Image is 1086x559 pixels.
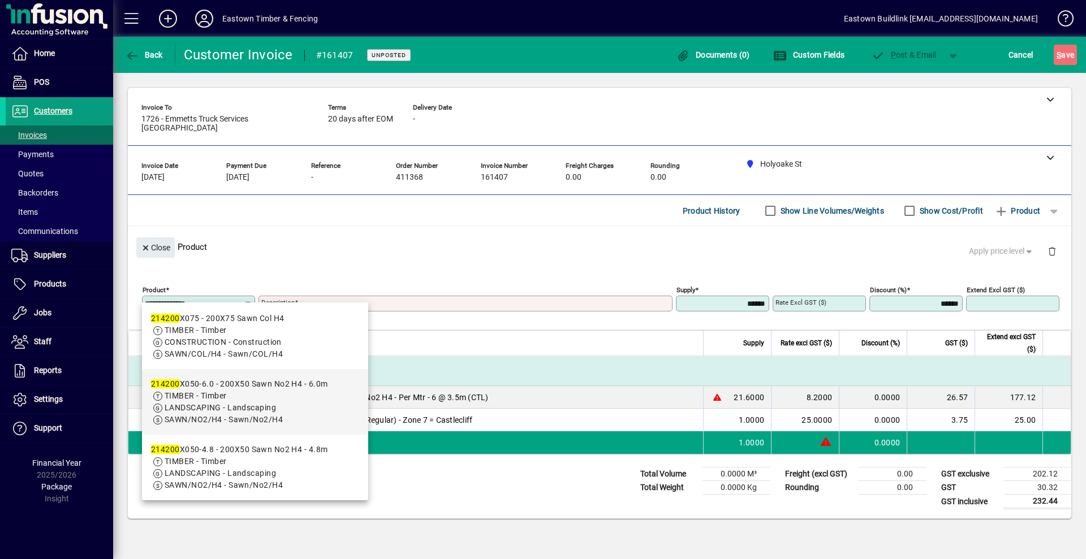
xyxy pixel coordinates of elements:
mat-label: Supply [676,286,695,294]
em: 214200 [151,445,180,454]
a: Jobs [6,299,113,327]
span: GST ($) [945,337,968,349]
button: Close [136,237,175,258]
mat-label: Extend excl GST ($) [967,286,1025,294]
a: Suppliers [6,241,113,270]
span: Customers [34,106,72,115]
td: 25.00 [975,409,1042,431]
span: SAWN/NO2/H4 - Sawn/No2/H4 [165,415,283,424]
app-page-header-button: Delete [1038,246,1066,256]
div: 8.2000 [778,392,832,403]
td: 30.32 [1003,481,1071,495]
button: Delete [1038,237,1066,265]
div: #161407 [316,46,354,64]
em: 214200 [151,379,180,388]
span: 411368 [396,173,423,182]
mat-option: 214200X050-6.0 - 200X50 Sawn No2 H4 - 6.0m [142,369,368,435]
mat-label: Discount (%) [870,286,907,294]
span: TIMBER - Timber [165,391,227,400]
div: X050-4.8 - 200X50 Sawn No2 H4 - 4.8m [151,444,327,456]
span: S [1057,50,1061,59]
td: GST exclusive [936,467,1003,481]
button: Custom Fields [770,45,847,65]
div: Product [128,226,1071,267]
div: X050-6.0 - 200X50 Sawn No2 H4 - 6.0m [151,378,327,390]
button: Apply price level [964,241,1039,262]
span: [DATE] [226,173,249,182]
div: Customer Invoice [184,46,293,64]
span: 0.00 [650,173,666,182]
span: LANDSCAPING - Landscaping [165,469,276,478]
button: Profile [186,8,222,29]
span: Close [141,239,170,257]
span: TIMBER - Timber [165,326,227,335]
span: Rate excl GST ($) [781,337,832,349]
td: 177.12 [975,386,1042,409]
td: 0.00 [859,467,926,481]
span: LANDSCAPING - Landscaping [165,403,276,412]
td: Total Volume [635,467,703,481]
td: GST [936,481,1003,495]
div: X075 - 200X75 Sawn Col H4 [151,313,285,324]
td: 232.44 [1003,495,1071,509]
span: Quotes [11,169,44,178]
mat-label: Rate excl GST ($) [775,298,826,306]
span: 21.6000 [734,392,764,403]
span: SAWN/COL/H4 - Sawn/COL/H4 [165,349,283,358]
button: Product History [678,201,745,221]
span: Back [125,50,163,59]
span: Items [11,207,38,216]
a: Reports [6,357,113,385]
label: Show Cost/Profit [917,205,983,216]
span: - [413,115,415,124]
span: - [311,173,313,182]
em: 214200 [151,314,180,323]
span: Supply [743,337,764,349]
span: ost & Email [871,50,937,59]
span: Invoices [11,131,47,140]
app-page-header-button: Back [113,45,175,65]
span: Apply price level [969,245,1035,257]
div: Eastown Timber & Fencing [222,10,318,28]
span: Financial Year [32,458,81,467]
span: [DATE] [141,173,165,182]
mat-option: 214200X075 - 200X75 Sawn Col H4 [142,304,368,369]
td: 0.0000 Kg [703,481,770,495]
span: 0.00 [566,173,581,182]
span: Products [34,279,66,288]
span: Settings [34,395,63,404]
span: Product History [683,202,740,220]
mat-option: 214200X050-4.8 - 200X50 Sawn No2 H4 - 4.8m [142,435,368,500]
span: 1726 - Emmetts Truck Services [GEOGRAPHIC_DATA] [141,115,311,133]
span: ave [1057,46,1074,64]
app-page-header-button: Close [133,242,178,252]
span: Communications [11,227,78,236]
td: 0.0000 M³ [703,467,770,481]
a: Items [6,202,113,222]
span: P [891,50,896,59]
span: Jobs [34,308,51,317]
a: Backorders [6,183,113,202]
span: Backorders [11,188,58,197]
span: Cancel [1009,46,1033,64]
a: POS [6,68,113,97]
span: 20 days after EOM [328,115,393,124]
span: Reports [34,366,62,375]
button: Post & Email [865,45,942,65]
span: Support [34,423,62,432]
a: Support [6,414,113,443]
td: 0.0000 [839,386,907,409]
label: Show Line Volumes/Weights [778,205,884,216]
td: GST inclusive [936,495,1003,509]
span: 161407 [481,173,508,182]
span: POS [34,77,49,86]
button: Documents (0) [674,45,753,65]
a: Communications [6,222,113,241]
td: Total Weight [635,481,703,495]
td: 3.75 [907,409,975,431]
span: 1.0000 [739,437,765,448]
a: Invoices [6,125,113,145]
span: SAWN/NO2/H4 - Sawn/No2/H4 [165,480,283,489]
span: Extend excl GST ($) [982,331,1036,356]
span: Home [34,49,55,58]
